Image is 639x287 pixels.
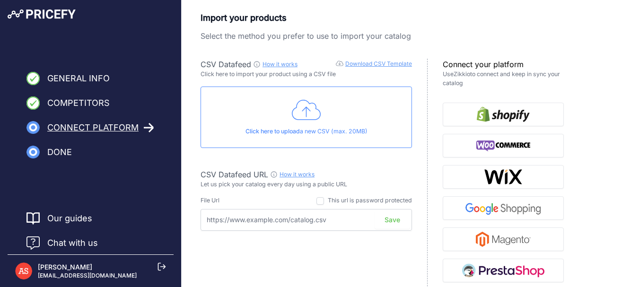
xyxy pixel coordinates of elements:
[201,11,564,25] p: Import your products
[201,170,268,179] span: CSV Datafeed URL
[345,60,412,67] a: Download CSV Template
[477,107,530,122] img: Shopify
[47,96,110,110] span: Competitors
[8,9,76,19] img: Pricefy Logo
[201,180,412,189] p: Let us pick your catalog every day using a public URL
[454,70,470,78] a: Zikkio
[38,262,137,272] p: [PERSON_NAME]
[47,146,72,159] span: Done
[201,70,412,79] p: Click here to import your product using a CSV file
[476,232,531,247] img: Magento 2
[462,263,544,278] img: PrestaShop
[47,121,139,134] span: Connect Platform
[47,212,92,225] a: Our guides
[201,30,564,42] p: Select the method you prefer to use to import your catalog
[263,61,298,68] a: How it works
[47,72,110,85] span: General Info
[328,196,412,205] div: This url is password protected
[280,171,315,178] a: How it works
[375,211,410,229] button: Save
[201,196,219,205] div: File Url
[47,236,98,250] span: Chat with us
[462,200,544,216] img: Google Shopping
[245,128,300,135] span: Click here to upload
[38,272,137,279] p: [EMAIL_ADDRESS][DOMAIN_NAME]
[201,209,412,231] input: https://www.example.com/catalog.csv
[201,60,251,69] span: CSV Datafeed
[26,236,98,250] a: Chat with us
[443,59,564,70] p: Connect your platform
[209,127,404,136] p: a new CSV (max. 20MB)
[476,138,531,153] img: WooCommerce
[484,169,523,184] img: Wix
[443,70,564,87] p: Use to connect and keep in sync your catalog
